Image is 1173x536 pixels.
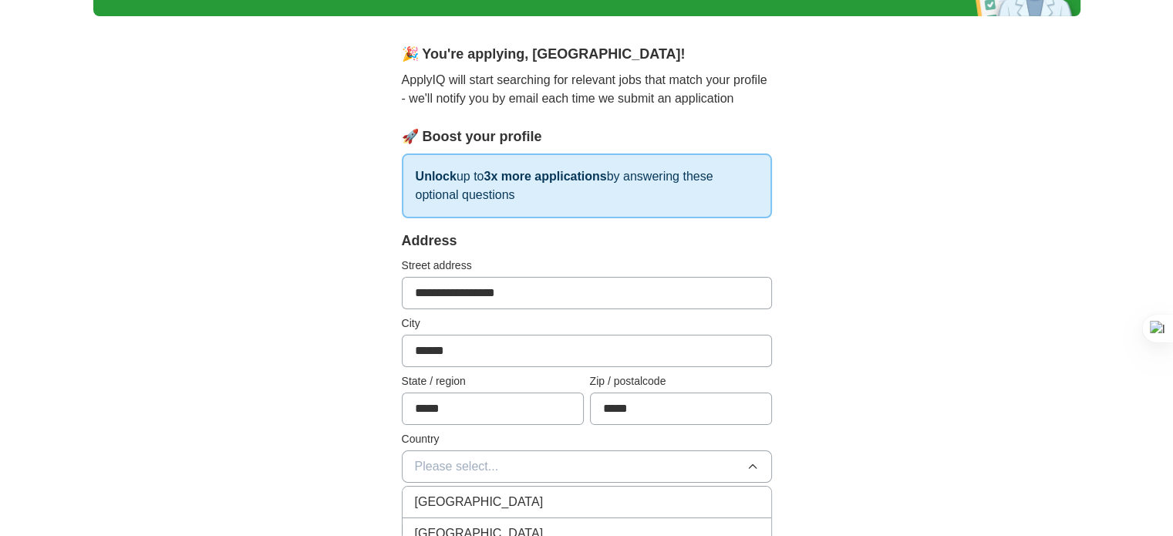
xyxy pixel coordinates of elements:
div: Address [402,231,772,251]
label: City [402,315,772,332]
span: Please select... [415,457,499,476]
strong: 3x more applications [484,170,606,183]
strong: Unlock [416,170,457,183]
label: Country [402,431,772,447]
div: 🚀 Boost your profile [402,126,772,147]
p: up to by answering these optional questions [402,153,772,218]
label: Zip / postalcode [590,373,772,389]
p: ApplyIQ will start searching for relevant jobs that match your profile - we'll notify you by emai... [402,71,772,108]
label: Street address [402,258,772,274]
label: State / region [402,373,584,389]
div: 🎉 You're applying , [GEOGRAPHIC_DATA] ! [402,44,772,65]
span: [GEOGRAPHIC_DATA] [415,493,544,511]
button: Please select... [402,450,772,483]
